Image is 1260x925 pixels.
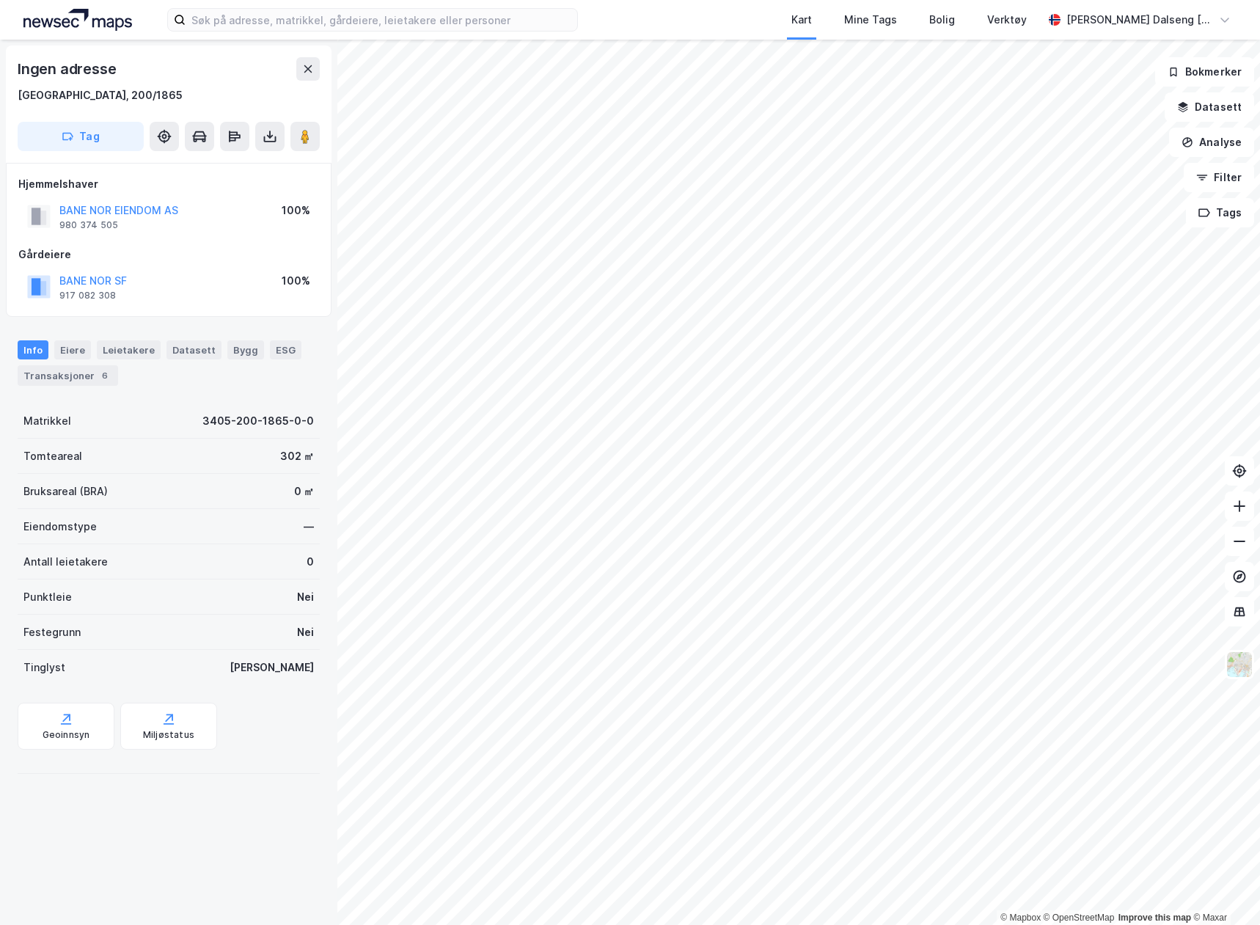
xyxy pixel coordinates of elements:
a: Improve this map [1118,913,1191,923]
img: logo.a4113a55bc3d86da70a041830d287a7e.svg [23,9,132,31]
div: 0 [307,553,314,571]
div: Ingen adresse [18,57,119,81]
div: 3405-200-1865-0-0 [202,412,314,430]
button: Filter [1184,163,1254,192]
div: Eiendomstype [23,518,97,535]
div: Antall leietakere [23,553,108,571]
div: 917 082 308 [59,290,116,301]
a: Mapbox [1000,913,1041,923]
button: Tag [18,122,144,151]
div: Tinglyst [23,659,65,676]
div: Bolig [929,11,955,29]
div: 0 ㎡ [294,483,314,500]
div: 100% [282,272,310,290]
a: OpenStreetMap [1044,913,1115,923]
button: Tags [1186,198,1254,227]
div: Tomteareal [23,447,82,465]
div: Datasett [166,340,221,359]
div: Kontrollprogram for chat [1187,855,1260,925]
button: Bokmerker [1155,57,1254,87]
div: [PERSON_NAME] Dalseng [PERSON_NAME] [1066,11,1213,29]
div: Leietakere [97,340,161,359]
div: Punktleie [23,588,72,606]
button: Datasett [1165,92,1254,122]
div: 980 374 505 [59,219,118,231]
div: Kart [791,11,812,29]
div: 6 [98,368,112,383]
img: Z [1226,651,1253,679]
div: [PERSON_NAME] [230,659,314,676]
div: 100% [282,202,310,219]
div: ESG [270,340,301,359]
div: [GEOGRAPHIC_DATA], 200/1865 [18,87,183,104]
div: Bruksareal (BRA) [23,483,108,500]
div: Bygg [227,340,264,359]
div: Nei [297,588,314,606]
div: Transaksjoner [18,365,118,386]
div: Gårdeiere [18,246,319,263]
div: Hjemmelshaver [18,175,319,193]
div: Miljøstatus [143,729,194,741]
div: Matrikkel [23,412,71,430]
div: 302 ㎡ [280,447,314,465]
input: Søk på adresse, matrikkel, gårdeiere, leietakere eller personer [186,9,577,31]
div: — [304,518,314,535]
div: Info [18,340,48,359]
iframe: Chat Widget [1187,855,1260,925]
button: Analyse [1169,128,1254,157]
div: Verktøy [987,11,1027,29]
div: Nei [297,624,314,641]
div: Festegrunn [23,624,81,641]
div: Mine Tags [844,11,897,29]
div: Geoinnsyn [43,729,90,741]
div: Eiere [54,340,91,359]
